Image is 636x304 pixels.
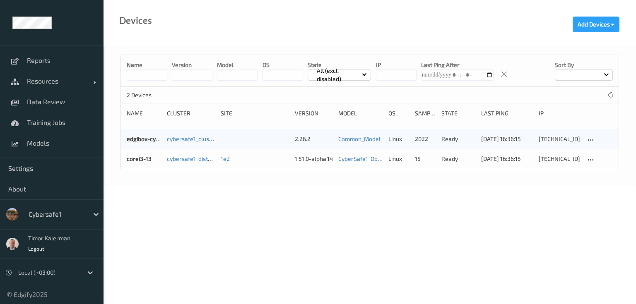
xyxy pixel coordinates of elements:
[295,135,332,143] div: 2.26.2
[172,61,212,69] p: version
[539,155,580,163] div: [TECHNICAL_ID]
[388,135,409,143] p: linux
[167,155,248,162] a: cybersafe1_distributed_cluster
[127,155,152,162] a: corei3-13
[539,109,580,117] div: ip
[127,109,161,117] div: Name
[127,91,189,99] p: 2 Devices
[338,109,383,117] div: Model
[217,61,258,69] p: model
[539,135,580,143] div: [TECHNICAL_ID]
[295,109,332,117] div: version
[127,61,167,69] p: Name
[415,155,436,163] div: 15
[415,135,436,143] div: 2022
[388,109,409,117] div: OS
[441,135,476,143] p: ready
[555,61,613,69] p: Sort by
[573,17,619,32] button: Add Devices +
[338,155,413,162] a: CyberSafe1_ObjectDetection
[127,135,179,142] a: edgibox-cybersafe1
[376,61,417,69] p: IP
[415,109,436,117] div: Samples
[481,155,532,163] div: [DATE] 16:36:15
[441,155,476,163] p: ready
[481,109,532,117] div: Last Ping
[441,109,476,117] div: State
[167,109,215,117] div: Cluster
[263,61,303,69] p: OS
[314,67,362,83] p: All (excl. disabled)
[481,135,532,143] div: [DATE] 16:36:15
[421,61,494,69] p: Last Ping After
[338,135,381,142] a: Common_Model
[221,155,230,162] a: 1e2
[167,135,217,142] a: cybersafe1_cluster
[295,155,332,163] div: 1.51.0-alpha.14-ID-5480
[388,155,409,163] p: linux
[119,17,152,25] div: Devices
[221,109,289,117] div: Site
[308,61,371,69] p: State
